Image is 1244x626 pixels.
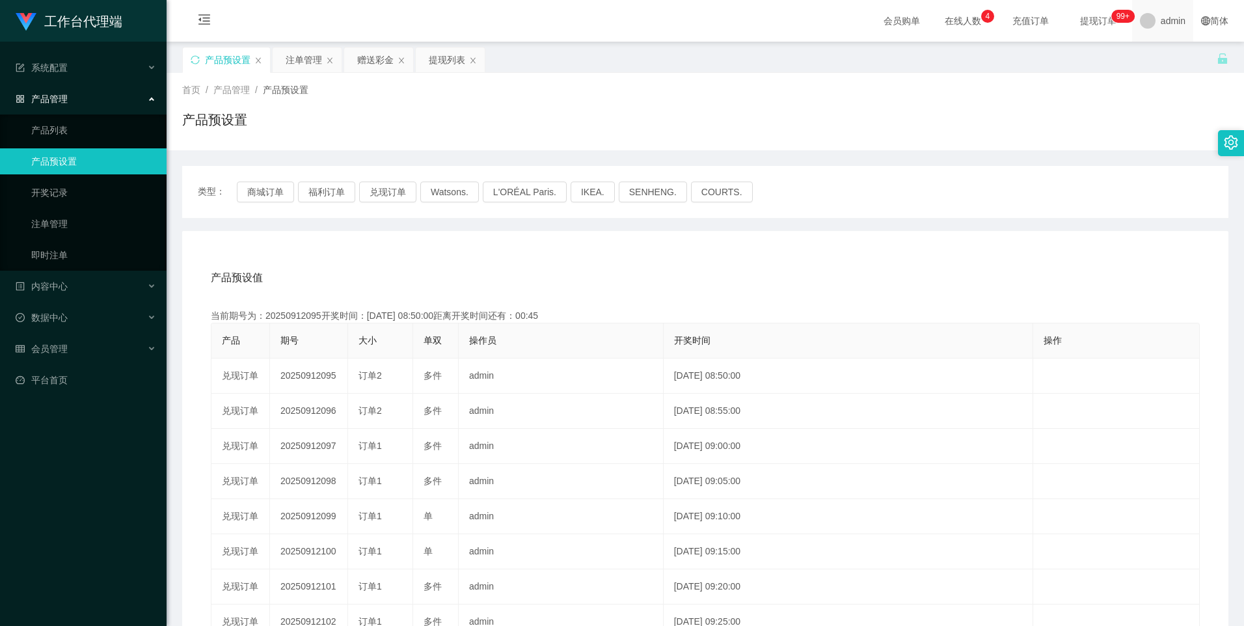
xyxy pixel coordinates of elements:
h1: 产品预设置 [182,110,247,129]
button: 福利订单 [298,182,355,202]
i: 图标: global [1201,16,1210,25]
div: 注单管理 [286,48,322,72]
span: 单双 [424,335,442,346]
a: 图标: dashboard平台首页 [16,367,156,393]
i: 图标: profile [16,282,25,291]
i: 图标: form [16,63,25,72]
i: 图标: setting [1224,135,1238,150]
span: 多件 [424,370,442,381]
td: 20250912096 [270,394,348,429]
div: 赠送彩金 [357,48,394,72]
i: 图标: close [326,57,334,64]
i: 图标: close [398,57,405,64]
a: 注单管理 [31,211,156,237]
i: 图标: menu-fold [182,1,226,42]
span: 订单2 [358,405,382,416]
i: 图标: table [16,344,25,353]
a: 即时注单 [31,242,156,268]
td: 20250912095 [270,359,348,394]
i: 图标: appstore-o [16,94,25,103]
p: 4 [986,10,990,23]
span: 多件 [424,581,442,592]
h1: 工作台代理端 [44,1,122,42]
button: COURTS. [691,182,753,202]
button: IKEA. [571,182,615,202]
button: 商城订单 [237,182,294,202]
td: [DATE] 09:15:00 [664,534,1033,569]
td: 兑现订单 [211,569,270,605]
td: admin [459,429,664,464]
sup: 4 [981,10,994,23]
div: 产品预设置 [205,48,250,72]
button: Watsons. [420,182,479,202]
span: 订单1 [358,581,382,592]
span: 产品预设值 [211,270,263,286]
td: [DATE] 09:00:00 [664,429,1033,464]
span: / [206,85,208,95]
i: 图标: close [469,57,477,64]
div: 提现列表 [429,48,465,72]
span: 单 [424,546,433,556]
span: 内容中心 [16,281,68,292]
a: 开奖记录 [31,180,156,206]
span: 产品管理 [213,85,250,95]
img: logo.9652507e.png [16,13,36,31]
span: 订单1 [358,511,382,521]
span: 系统配置 [16,62,68,73]
span: 数据中心 [16,312,68,323]
span: 充值订单 [1006,16,1055,25]
td: admin [459,534,664,569]
span: 操作员 [469,335,496,346]
i: 图标: check-circle-o [16,313,25,322]
td: 20250912101 [270,569,348,605]
td: 20250912099 [270,499,348,534]
span: / [255,85,258,95]
td: 20250912097 [270,429,348,464]
td: admin [459,569,664,605]
td: admin [459,464,664,499]
span: 期号 [280,335,299,346]
span: 多件 [424,441,442,451]
span: 提现订单 [1074,16,1123,25]
span: 产品预设置 [263,85,308,95]
span: 操作 [1044,335,1062,346]
td: 兑现订单 [211,499,270,534]
a: 产品列表 [31,117,156,143]
span: 产品 [222,335,240,346]
td: [DATE] 08:50:00 [664,359,1033,394]
a: 产品预设置 [31,148,156,174]
td: 20250912100 [270,534,348,569]
i: 图标: unlock [1217,53,1228,64]
td: 兑现订单 [211,359,270,394]
span: 多件 [424,476,442,486]
td: 20250912098 [270,464,348,499]
a: 工作台代理端 [16,16,122,26]
td: admin [459,359,664,394]
span: 大小 [358,335,377,346]
td: 兑现订单 [211,394,270,429]
span: 订单1 [358,441,382,451]
td: [DATE] 08:55:00 [664,394,1033,429]
td: admin [459,394,664,429]
span: 多件 [424,405,442,416]
div: 当前期号为：20250912095开奖时间：[DATE] 08:50:00距离开奖时间还有：00:45 [211,309,1200,323]
td: 兑现订单 [211,429,270,464]
i: 图标: sync [191,55,200,64]
span: 订单1 [358,476,382,486]
span: 开奖时间 [674,335,710,346]
span: 在线人数 [938,16,988,25]
td: 兑现订单 [211,534,270,569]
span: 订单1 [358,546,382,556]
span: 产品管理 [16,94,68,104]
i: 图标: close [254,57,262,64]
span: 类型： [198,182,237,202]
sup: 1175 [1111,10,1135,23]
td: admin [459,499,664,534]
td: [DATE] 09:20:00 [664,569,1033,605]
td: [DATE] 09:05:00 [664,464,1033,499]
td: [DATE] 09:10:00 [664,499,1033,534]
span: 首页 [182,85,200,95]
span: 订单2 [358,370,382,381]
button: L'ORÉAL Paris. [483,182,567,202]
button: 兑现订单 [359,182,416,202]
